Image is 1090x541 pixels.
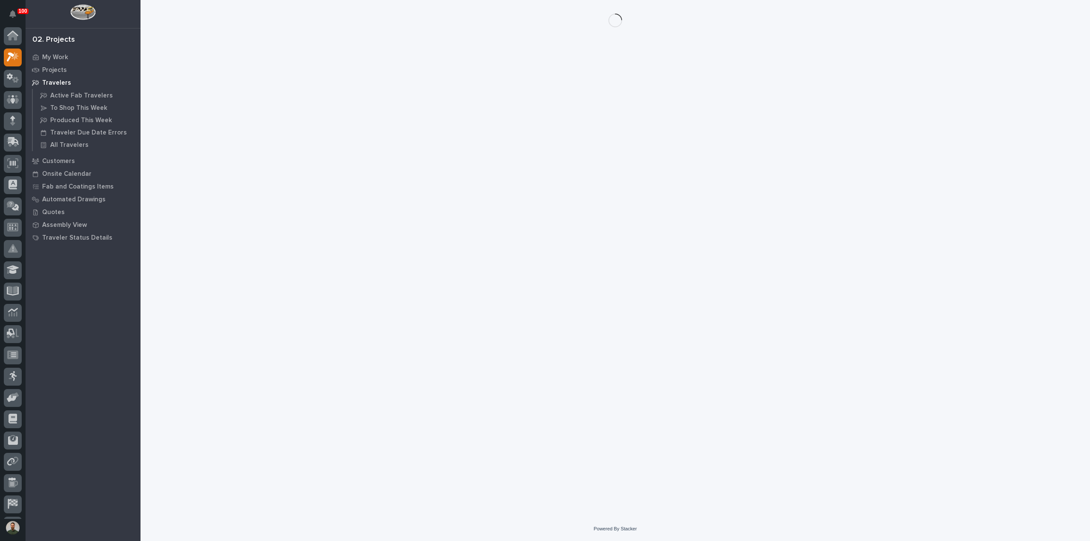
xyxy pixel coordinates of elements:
[50,117,112,124] p: Produced This Week
[42,54,68,61] p: My Work
[42,79,71,87] p: Travelers
[4,5,22,23] button: Notifications
[42,209,65,216] p: Quotes
[50,129,127,137] p: Traveler Due Date Errors
[33,139,141,151] a: All Travelers
[11,10,22,24] div: Notifications100
[26,76,141,89] a: Travelers
[32,35,75,45] div: 02. Projects
[33,126,141,138] a: Traveler Due Date Errors
[19,8,27,14] p: 100
[50,92,113,100] p: Active Fab Travelers
[594,526,637,531] a: Powered By Stacker
[26,155,141,167] a: Customers
[70,4,95,20] img: Workspace Logo
[42,234,112,242] p: Traveler Status Details
[50,141,89,149] p: All Travelers
[50,104,107,112] p: To Shop This Week
[4,519,22,537] button: users-avatar
[26,63,141,76] a: Projects
[42,66,67,74] p: Projects
[26,193,141,206] a: Automated Drawings
[42,157,75,165] p: Customers
[42,221,87,229] p: Assembly View
[26,231,141,244] a: Traveler Status Details
[26,51,141,63] a: My Work
[33,102,141,114] a: To Shop This Week
[26,218,141,231] a: Assembly View
[26,180,141,193] a: Fab and Coatings Items
[42,170,92,178] p: Onsite Calendar
[42,183,114,191] p: Fab and Coatings Items
[42,196,106,203] p: Automated Drawings
[26,206,141,218] a: Quotes
[33,114,141,126] a: Produced This Week
[33,89,141,101] a: Active Fab Travelers
[26,167,141,180] a: Onsite Calendar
